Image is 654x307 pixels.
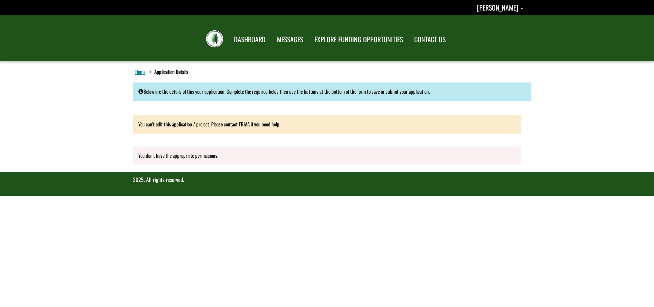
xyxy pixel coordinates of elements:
[133,115,521,133] div: You can't edit this application / project. Please contact FRIAA if you need help.
[144,175,184,184] span: . All rights reserved.
[477,2,523,13] a: Gord Tate
[309,31,408,48] a: EXPLORE FUNDING OPPORTUNITIES
[148,68,188,75] li: Application Details
[409,31,451,48] a: CONTACT US
[133,147,521,165] div: Application Details
[229,31,271,48] a: DASHBOARD
[133,147,521,165] div: You don't have the appropriate permissions.
[206,30,223,47] img: FRIAA Submissions Portal
[477,2,518,13] span: [PERSON_NAME]
[272,31,308,48] a: MESSAGES
[133,176,521,184] p: 2025
[228,29,451,48] nav: Main Navigation
[134,67,147,76] a: Home
[133,82,531,101] div: Below are the details of this your application. Complete the required fields then use the buttons...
